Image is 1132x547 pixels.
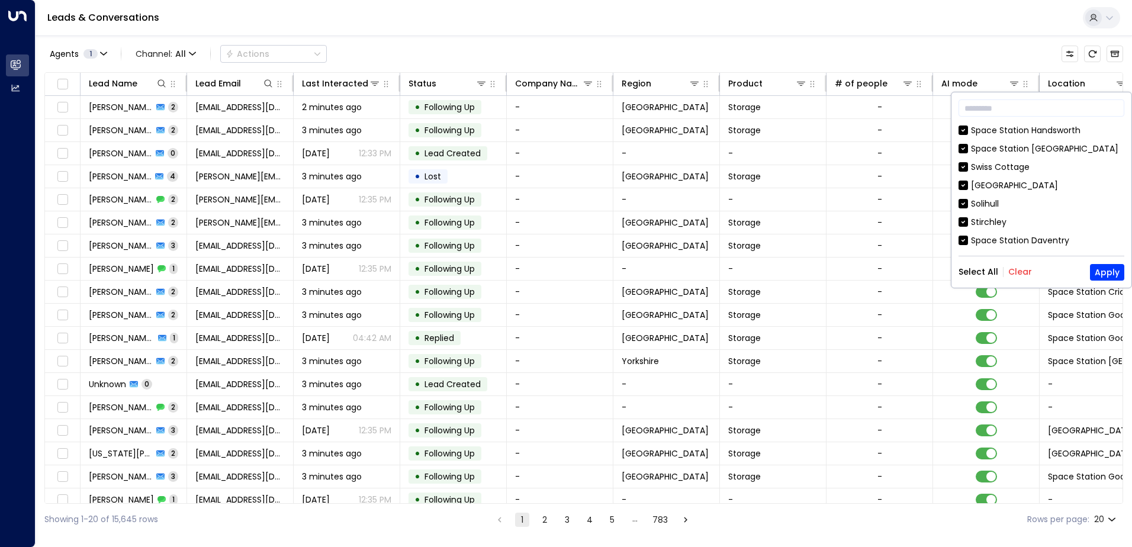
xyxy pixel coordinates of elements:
span: All [175,49,186,59]
span: Sarah Stead [89,424,153,436]
div: - [877,332,882,344]
span: Toggle select row [55,493,70,507]
span: Surrey [622,309,709,321]
span: Sophie Stokes [89,471,153,482]
span: Replied [424,332,454,344]
button: Go to page 4 [583,513,597,527]
div: • [414,120,420,140]
div: • [414,374,420,394]
button: Go to page 2 [538,513,552,527]
div: Space Station [GEOGRAPHIC_DATA] [971,143,1118,155]
td: - [613,142,720,165]
button: Select All [959,267,998,276]
span: Surrey [622,471,709,482]
span: Toggle select row [55,331,70,346]
span: 3 minutes ago [302,170,362,182]
span: Shropshire [622,217,709,229]
div: • [414,466,420,487]
div: - [877,355,882,367]
div: Company Name [515,76,594,91]
a: Leads & Conversations [47,11,159,24]
td: - [613,188,720,211]
span: Storage [728,309,761,321]
span: Toggle select row [55,169,70,184]
span: Following Up [424,494,475,506]
div: • [414,189,420,210]
div: # of people [835,76,914,91]
span: Felicia Mirembe [89,286,153,298]
span: Following Up [424,217,475,229]
td: - [507,304,613,326]
div: Swiss Cottage [971,161,1030,173]
span: 3 minutes ago [302,355,362,367]
span: Lead Created [424,147,481,159]
span: 3 minutes ago [302,309,362,321]
span: sarahstead17@outlook.com [195,401,285,413]
div: - [877,401,882,413]
div: - [877,170,882,182]
div: - [877,494,882,506]
span: Toggle select row [55,262,70,276]
td: - [507,281,613,303]
div: • [414,351,420,371]
span: Sarah Stead [89,401,153,413]
span: Berkshire [622,170,709,182]
button: Go to page 5 [605,513,619,527]
span: Following Up [424,124,475,136]
div: - [877,448,882,459]
span: Yorkshire [622,355,659,367]
div: • [414,282,420,302]
span: Toggle select row [55,146,70,161]
span: Sathishkumar Sekar [89,263,154,275]
div: • [414,420,420,440]
td: - [720,488,827,511]
button: Actions [220,45,327,63]
span: Toggle select row [55,308,70,323]
span: Storage [728,124,761,136]
span: Toggle select row [55,469,70,484]
div: • [414,443,420,464]
div: Space Station [GEOGRAPHIC_DATA] [959,143,1124,155]
span: Agents [50,50,79,58]
span: sarahstead17@outlook.com [195,424,285,436]
div: # of people [835,76,887,91]
span: 1 [169,263,178,273]
td: - [613,258,720,280]
span: Jordan Reed-Brooke [89,309,153,321]
span: Storage [728,170,761,182]
button: Apply [1090,264,1124,281]
div: Region [622,76,651,91]
span: Storage [728,217,761,229]
div: • [414,97,420,117]
span: 1 [170,333,178,343]
span: 2 minutes ago [302,101,362,113]
span: Storage [728,240,761,252]
span: Storage [728,332,761,344]
span: Toggle select row [55,446,70,461]
div: • [414,328,420,348]
div: Stirchley [971,216,1006,229]
div: Lead Email [195,76,274,91]
div: - [877,101,882,113]
span: Oct 10, 2025 [302,332,330,344]
div: … [628,513,642,527]
span: Celia Ward-Campbell [89,101,153,113]
span: Following Up [424,401,475,413]
span: 3 [168,240,178,250]
div: Solihull [971,198,999,210]
span: Toggle select all [55,77,70,92]
span: Daniel Cromsfield [89,194,153,205]
div: - [877,424,882,436]
span: Following Up [424,101,475,113]
div: Space Station Handsworth [971,124,1080,137]
td: - [720,396,827,419]
span: Shropshire [622,101,709,113]
span: daniel.cronsfield1@gmail.com [195,170,285,182]
span: Lead Created [424,378,481,390]
span: 3 minutes ago [302,471,362,482]
span: Following Up [424,309,475,321]
span: 1 [169,494,178,504]
div: Region [622,76,700,91]
td: - [507,119,613,141]
span: Following Up [424,471,475,482]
